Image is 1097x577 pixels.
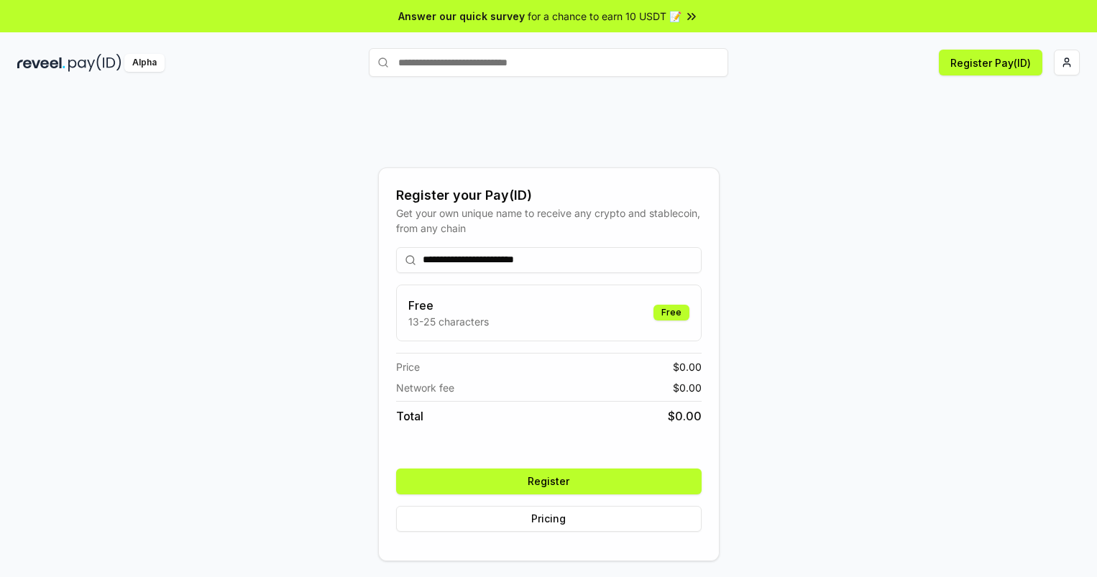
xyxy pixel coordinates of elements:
[396,407,423,425] span: Total
[668,407,702,425] span: $ 0.00
[396,359,420,374] span: Price
[396,185,702,206] div: Register your Pay(ID)
[398,9,525,24] span: Answer our quick survey
[396,380,454,395] span: Network fee
[939,50,1042,75] button: Register Pay(ID)
[528,9,681,24] span: for a chance to earn 10 USDT 📝
[68,54,121,72] img: pay_id
[17,54,65,72] img: reveel_dark
[124,54,165,72] div: Alpha
[396,506,702,532] button: Pricing
[408,297,489,314] h3: Free
[673,359,702,374] span: $ 0.00
[653,305,689,320] div: Free
[396,206,702,236] div: Get your own unique name to receive any crypto and stablecoin, from any chain
[408,314,489,329] p: 13-25 characters
[673,380,702,395] span: $ 0.00
[396,468,702,494] button: Register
